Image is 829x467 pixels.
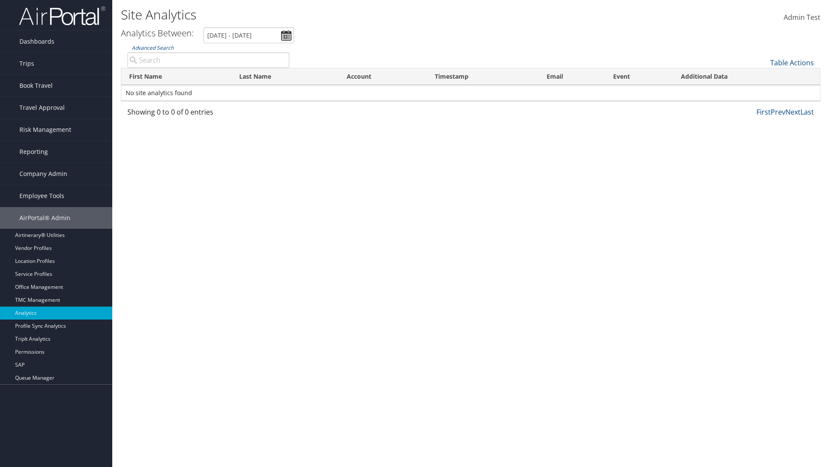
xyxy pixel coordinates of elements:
a: Last [801,107,814,117]
th: Last Name: activate to sort column ascending [231,68,339,85]
span: Travel Approval [19,97,65,118]
input: Advanced Search [127,52,289,68]
a: Next [785,107,801,117]
a: First [756,107,771,117]
a: Prev [771,107,785,117]
span: AirPortal® Admin [19,207,70,229]
th: Event [605,68,673,85]
span: Book Travel [19,75,53,96]
img: airportal-logo.png [19,6,105,26]
span: Reporting [19,141,48,163]
span: Dashboards [19,31,54,52]
span: Company Admin [19,163,67,185]
th: Timestamp: activate to sort column descending [427,68,539,85]
a: Admin Test [784,4,820,31]
td: No site analytics found [121,85,820,101]
h1: Site Analytics [121,6,587,24]
h3: Analytics Between: [121,27,194,39]
div: Showing 0 to 0 of 0 entries [127,107,289,122]
a: Advanced Search [132,44,174,51]
a: Table Actions [770,58,814,67]
th: Email [539,68,605,85]
span: Risk Management [19,119,71,141]
th: Additional Data [673,68,820,85]
span: Admin Test [784,13,820,22]
th: Account: activate to sort column ascending [339,68,427,85]
span: Trips [19,53,34,74]
input: [DATE] - [DATE] [203,27,294,43]
th: First Name: activate to sort column ascending [121,68,231,85]
span: Employee Tools [19,185,64,207]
